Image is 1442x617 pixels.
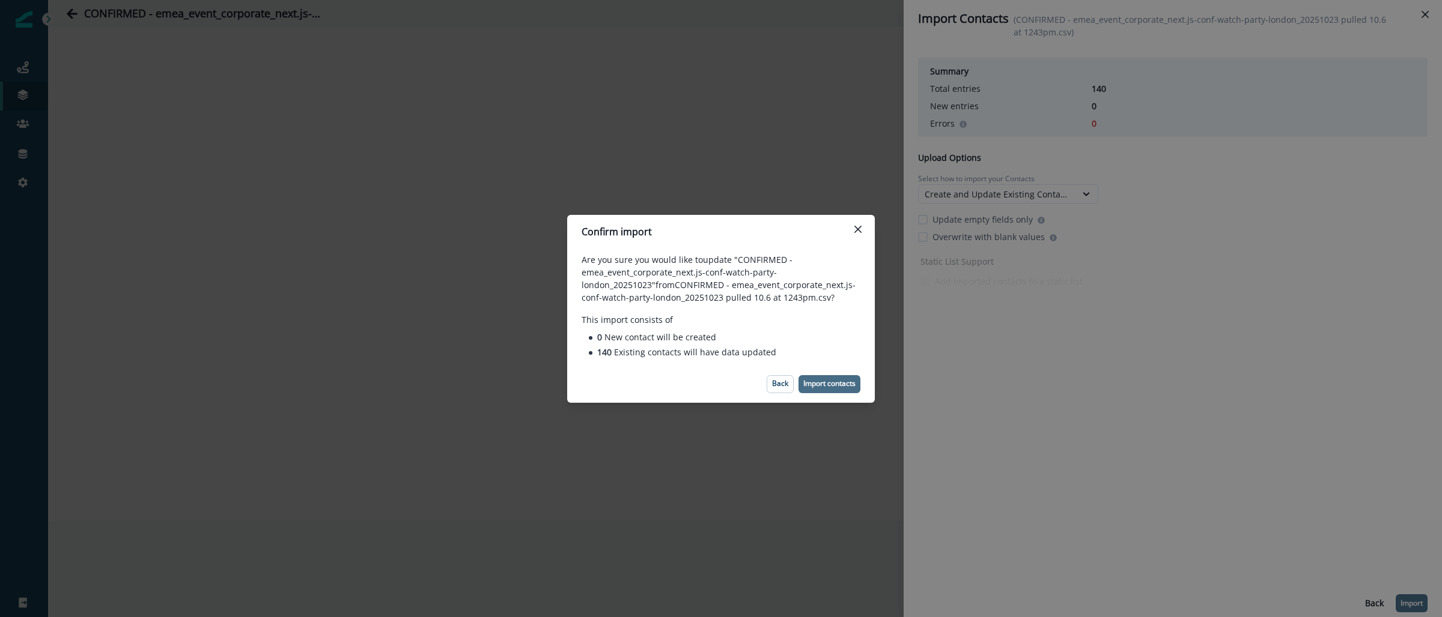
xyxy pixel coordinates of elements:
p: New contact will be created [597,331,716,343]
button: Import contacts [799,375,860,393]
p: Confirm import [582,224,652,239]
span: 0 [597,331,604,343]
p: Are you sure you would like to update "CONFIRMED - emea_event_corporate_next.js-conf-watch-party-... [582,253,860,304]
span: 140 [597,346,614,358]
p: Back [772,379,788,388]
button: Back [767,375,794,393]
button: Close [848,220,868,239]
p: This import consists of [582,313,860,326]
p: Import contacts [803,379,856,388]
p: Existing contacts will have data updated [597,346,776,358]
